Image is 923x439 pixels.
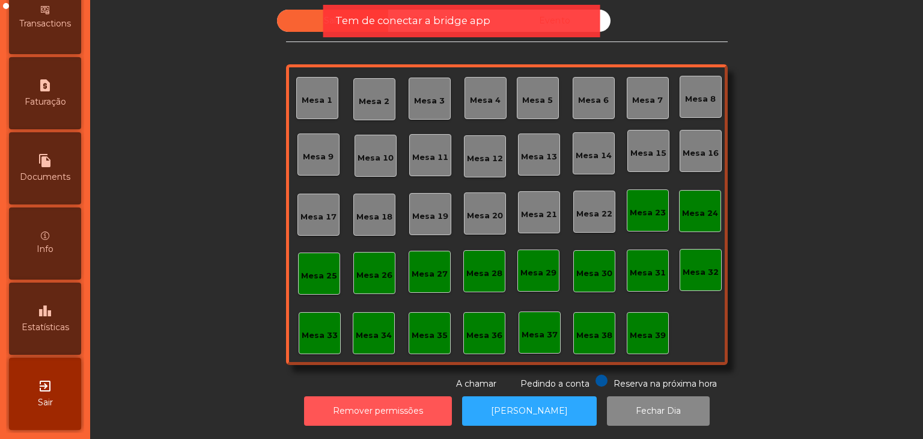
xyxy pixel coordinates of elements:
[470,94,501,106] div: Mesa 4
[301,270,337,282] div: Mesa 25
[356,269,392,281] div: Mesa 26
[22,321,69,334] span: Estatísticas
[25,96,66,108] span: Faturação
[38,379,52,393] i: exit_to_app
[630,330,666,342] div: Mesa 39
[576,268,612,280] div: Mesa 30
[682,207,718,219] div: Mesa 24
[462,396,597,426] button: [PERSON_NAME]
[520,267,556,279] div: Mesa 29
[277,10,388,32] div: Sala
[520,378,589,389] span: Pedindo a conta
[414,95,445,107] div: Mesa 3
[685,93,716,105] div: Mesa 8
[522,94,553,106] div: Mesa 5
[466,330,502,342] div: Mesa 36
[683,147,719,159] div: Mesa 16
[37,243,53,256] span: Info
[576,330,612,342] div: Mesa 38
[38,396,53,409] span: Sair
[576,208,612,220] div: Mesa 22
[412,268,448,280] div: Mesa 27
[300,211,337,223] div: Mesa 17
[302,94,332,106] div: Mesa 1
[521,209,557,221] div: Mesa 21
[356,330,392,342] div: Mesa 34
[38,78,52,93] i: request_page
[683,266,719,278] div: Mesa 32
[607,396,710,426] button: Fechar Dia
[412,152,448,164] div: Mesa 11
[466,268,502,280] div: Mesa 28
[303,151,334,163] div: Mesa 9
[467,153,503,165] div: Mesa 12
[359,96,389,108] div: Mesa 2
[302,330,338,342] div: Mesa 33
[412,210,448,223] div: Mesa 19
[614,378,717,389] span: Reserva na próxima hora
[38,304,52,318] i: leaderboard
[630,207,666,219] div: Mesa 23
[632,94,663,106] div: Mesa 7
[358,152,394,164] div: Mesa 10
[356,211,392,223] div: Mesa 18
[335,13,490,28] span: Tem de conectar a bridge app
[576,150,612,162] div: Mesa 14
[522,329,558,341] div: Mesa 37
[412,330,448,342] div: Mesa 35
[38,153,52,168] i: file_copy
[467,210,503,222] div: Mesa 20
[630,267,666,279] div: Mesa 31
[20,171,70,183] span: Documents
[456,378,496,389] span: A chamar
[19,17,71,30] span: Transactions
[521,151,557,163] div: Mesa 13
[630,147,666,159] div: Mesa 15
[578,94,609,106] div: Mesa 6
[304,396,452,426] button: Remover permissões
